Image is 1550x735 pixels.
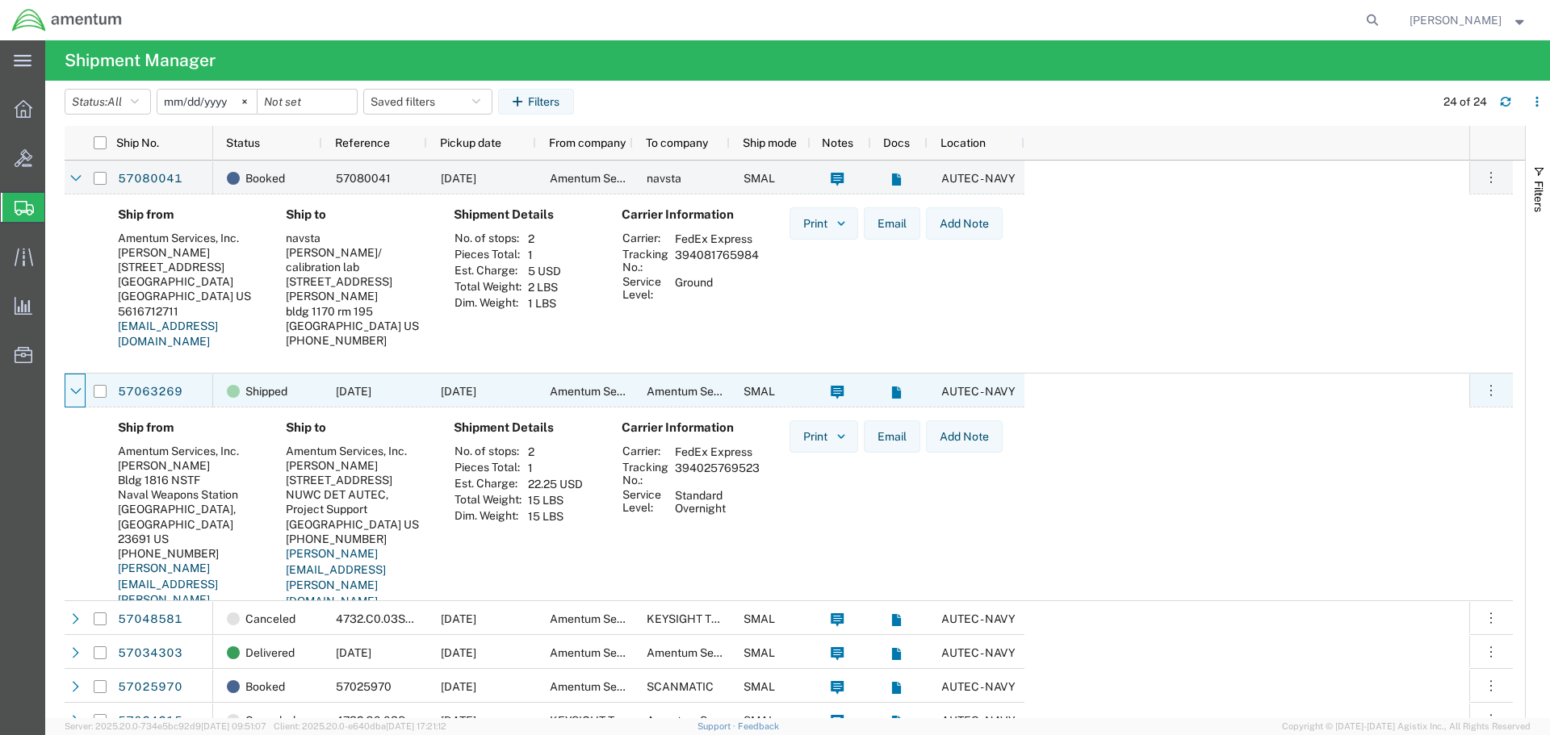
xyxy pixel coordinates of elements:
[454,295,522,311] th: Dim. Weight:
[116,136,159,149] span: Ship No.
[118,260,260,274] div: [STREET_ADDRESS]
[498,89,574,115] button: Filters
[441,172,476,185] span: 10/10/2025
[286,547,386,608] a: [PERSON_NAME][EMAIL_ADDRESS][PERSON_NAME][DOMAIN_NAME]
[622,247,669,274] th: Tracking No.:
[1409,10,1528,30] button: [PERSON_NAME]
[738,721,779,731] a: Feedback
[522,476,589,492] td: 22.25 USD
[335,136,390,149] span: Reference
[286,207,428,222] h4: Ship to
[669,247,765,274] td: 394081765984
[454,460,522,476] th: Pieces Total:
[441,612,476,625] span: 10/08/2025
[940,136,986,149] span: Location
[336,612,523,625] span: 4732.C0.03SL.14090100.880E0110
[822,136,853,149] span: Notes
[336,172,391,185] span: 57080041
[669,274,765,302] td: Ground
[941,612,1016,625] span: AUTEC - NAVY
[117,379,183,405] a: 57063269
[522,279,567,295] td: 2 LBS
[454,263,522,279] th: Est. Charge:
[441,646,476,659] span: 10/06/2025
[245,374,287,408] span: Shipped
[226,136,260,149] span: Status
[286,517,428,532] div: [GEOGRAPHIC_DATA] US
[117,607,183,633] a: 57048581
[522,460,589,476] td: 1
[926,420,1003,453] button: Add Note
[883,136,910,149] span: Docs
[454,492,522,508] th: Total Weight:
[286,333,428,348] div: [PHONE_NUMBER]
[118,487,260,502] div: Naval Weapons Station
[118,304,260,319] div: 5616712711
[550,385,671,398] span: Amentum Services, Inc.
[697,721,738,731] a: Support
[926,207,1003,240] button: Add Note
[118,444,260,458] div: Amentum Services, Inc.
[258,90,357,114] input: Not set
[286,231,428,245] div: navsta
[286,420,428,435] h4: Ship to
[744,612,775,625] span: SMAL
[118,473,260,487] div: Bldg 1816 NSTF
[454,279,522,295] th: Total Weight:
[941,680,1016,693] span: AUTEC - NAVY
[118,289,260,303] div: [GEOGRAPHIC_DATA] US
[550,612,671,625] span: Amentum Services, Inc.
[336,714,523,727] span: 4732.C0.03SL.14090100.880E0110
[286,245,428,274] div: [PERSON_NAME]/ calibration lab
[622,460,669,487] th: Tracking No.:
[834,216,848,231] img: dropdown
[454,508,522,524] th: Dim. Weight:
[622,420,751,435] h4: Carrier Information
[790,420,858,453] button: Print
[386,721,446,731] span: [DATE] 17:21:12
[117,674,183,700] a: 57025970
[245,161,285,195] span: Booked
[336,680,392,693] span: 57025970
[107,95,122,108] span: All
[117,641,183,666] a: 57034303
[790,207,858,240] button: Print
[118,245,260,260] div: [PERSON_NAME]
[522,247,567,263] td: 1
[646,136,708,149] span: To company
[743,136,797,149] span: Ship mode
[201,721,266,731] span: [DATE] 09:51:07
[744,646,775,659] span: SMAL
[336,646,371,659] span: 10-6-2025
[522,263,567,279] td: 5 USD
[65,40,216,81] h4: Shipment Manager
[647,680,714,693] span: SCANMATIC
[622,487,669,516] th: Service Level:
[669,460,765,487] td: 394025769523
[622,231,669,247] th: Carrier:
[118,458,260,473] div: [PERSON_NAME]
[941,714,1016,727] span: AUTEC - NAVY
[864,420,920,453] button: Email
[550,646,671,659] span: Amentum Services, Inc.
[441,680,476,693] span: 10/09/2025
[441,385,476,398] span: 10/09/2025
[245,602,295,636] span: Canceled
[550,172,671,185] span: Amentum Services, Inc.
[118,546,260,561] div: [PHONE_NUMBER]
[286,319,428,333] div: [GEOGRAPHIC_DATA] US
[647,612,793,625] span: KEYSIGHT TECHNOLOGIES
[744,714,775,727] span: SMAL
[647,714,768,727] span: Amentum Services, Inc.
[11,8,123,32] img: logo
[1443,94,1487,111] div: 24 of 24
[522,444,589,460] td: 2
[622,444,669,460] th: Carrier:
[522,492,589,508] td: 15 LBS
[1282,720,1531,733] span: Copyright © [DATE]-[DATE] Agistix Inc., All Rights Reserved
[834,429,848,444] img: dropdown
[669,231,765,247] td: FedEx Express
[118,319,218,349] a: [EMAIL_ADDRESS][DOMAIN_NAME]
[647,385,768,398] span: Amentum Services, Inc.
[669,487,765,516] td: Standard Overnight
